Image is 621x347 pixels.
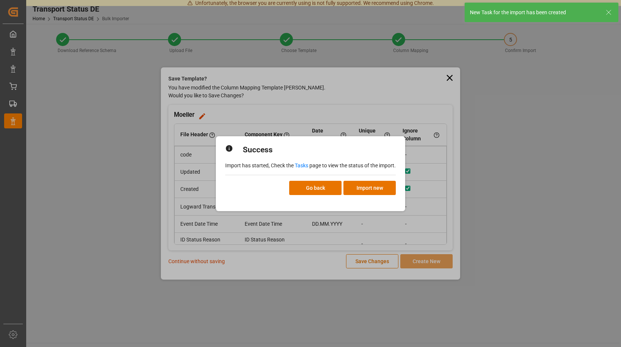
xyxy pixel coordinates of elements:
[295,162,308,168] a: Tasks
[289,181,342,195] button: Go back
[225,162,396,170] p: Import has started, Check the page to view the status of the import.
[343,181,396,195] button: Import new
[243,144,273,156] h2: Success
[470,9,599,16] div: New Task for the import has been created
